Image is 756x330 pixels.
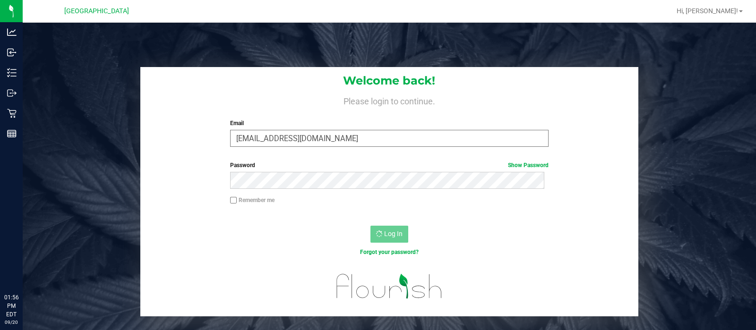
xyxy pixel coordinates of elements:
inline-svg: Inventory [7,68,17,77]
inline-svg: Outbound [7,88,17,98]
span: Password [230,162,255,169]
inline-svg: Analytics [7,27,17,37]
inline-svg: Retail [7,109,17,118]
span: Hi, [PERSON_NAME]! [677,7,738,15]
h1: Welcome back! [140,75,639,87]
img: flourish_logo.svg [327,266,452,306]
span: Log In [384,230,403,237]
inline-svg: Reports [7,129,17,138]
input: Remember me [230,197,237,203]
h4: Please login to continue. [140,94,639,106]
label: Email [230,119,548,127]
a: Forgot your password? [360,249,419,255]
button: Log In [370,226,408,243]
label: Remember me [230,196,275,204]
p: 09/20 [4,319,18,326]
a: Show Password [508,162,549,169]
p: 01:56 PM EDT [4,293,18,319]
span: [GEOGRAPHIC_DATA] [64,7,129,15]
inline-svg: Inbound [7,48,17,57]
